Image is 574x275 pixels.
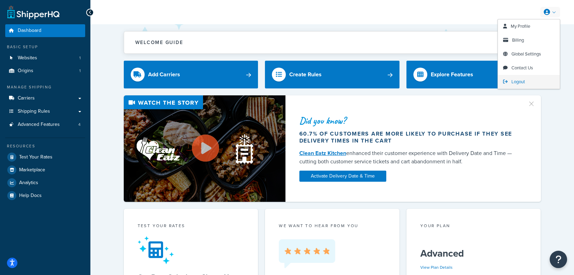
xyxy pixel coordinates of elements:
[498,19,560,33] a: My Profile
[420,248,527,259] h5: Advanced
[18,68,33,74] span: Origins
[18,122,60,128] span: Advanced Features
[299,149,519,166] div: enhanced their customer experience with Delivery Date and Time — cutting both customer service ti...
[289,70,322,79] div: Create Rules
[5,44,85,50] div: Basic Setup
[265,61,399,88] a: Create Rules
[511,51,541,57] span: Global Settings
[18,95,35,101] span: Carriers
[5,143,85,149] div: Resources
[511,65,533,71] span: Contact Us
[431,70,473,79] div: Explore Features
[5,92,85,105] a: Carriers
[498,33,560,47] a: Billing
[5,177,85,189] a: Analytics
[279,223,386,229] p: we want to hear from you
[79,55,81,61] span: 1
[18,28,41,34] span: Dashboard
[5,118,85,131] li: Advanced Features
[511,78,525,85] span: Logout
[299,116,519,126] div: Did you know?
[19,193,42,199] span: Help Docs
[511,23,530,29] span: My Profile
[135,40,183,45] h2: Welcome Guide
[19,180,38,186] span: Analytics
[550,251,567,268] button: Open Resource Center
[5,52,85,65] li: Websites
[5,52,85,65] a: Websites1
[498,75,560,89] a: Logout
[18,55,37,61] span: Websites
[5,65,85,77] li: Origins
[420,223,527,231] div: Your Plan
[78,122,81,128] span: 4
[5,151,85,163] a: Test Your Rates
[18,109,50,114] span: Shipping Rules
[148,70,180,79] div: Add Carriers
[79,68,81,74] span: 1
[5,65,85,77] a: Origins1
[19,154,52,160] span: Test Your Rates
[498,47,560,61] a: Global Settings
[5,118,85,131] a: Advanced Features4
[299,149,346,157] a: Clean Eatz Kitchen
[406,61,541,88] a: Explore Features
[5,24,85,37] a: Dashboard
[138,223,244,231] div: Test your rates
[124,95,285,202] img: Video thumbnail
[124,61,258,88] a: Add Carriers
[512,37,524,43] span: Billing
[5,105,85,118] a: Shipping Rules
[5,164,85,176] a: Marketplace
[5,189,85,202] a: Help Docs
[498,61,560,75] a: Contact Us
[299,171,386,182] a: Activate Delivery Date & Time
[124,32,541,53] button: Welcome Guide
[19,167,45,173] span: Marketplace
[5,84,85,90] div: Manage Shipping
[420,264,453,270] a: View Plan Details
[299,130,519,144] div: 60.7% of customers are more likely to purchase if they see delivery times in the cart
